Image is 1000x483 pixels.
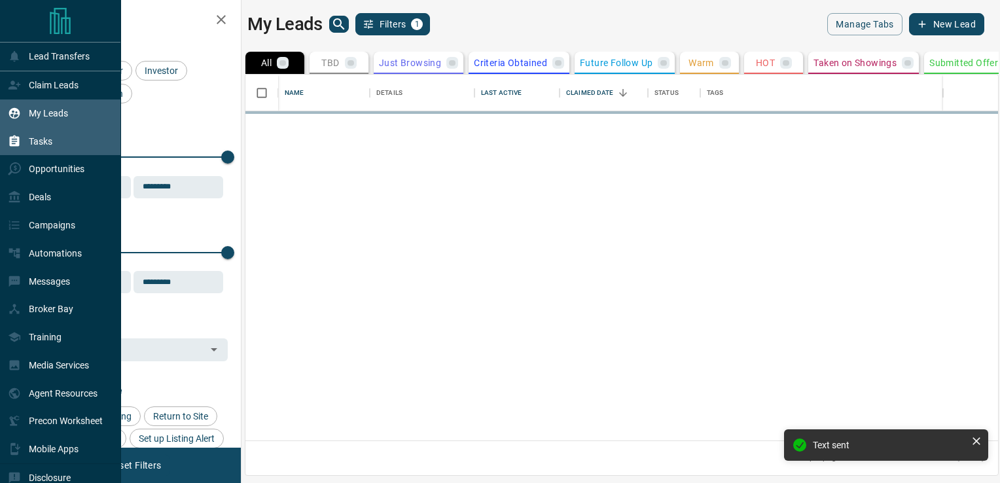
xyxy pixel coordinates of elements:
[688,58,714,67] p: Warm
[329,16,349,33] button: search button
[321,58,339,67] p: TBD
[813,440,966,450] div: Text sent
[42,13,228,29] h2: Filters
[560,75,648,111] div: Claimed Date
[285,75,304,111] div: Name
[481,75,522,111] div: Last Active
[566,75,614,111] div: Claimed Date
[379,58,441,67] p: Just Browsing
[376,75,402,111] div: Details
[355,13,431,35] button: Filters1
[278,75,370,111] div: Name
[247,14,323,35] h1: My Leads
[648,75,700,111] div: Status
[700,75,943,111] div: Tags
[205,340,223,359] button: Open
[474,58,547,67] p: Criteria Obtained
[707,75,724,111] div: Tags
[929,58,998,67] p: Submitted Offer
[909,13,984,35] button: New Lead
[140,65,183,76] span: Investor
[370,75,474,111] div: Details
[756,58,775,67] p: HOT
[99,454,170,476] button: Reset Filters
[144,406,217,426] div: Return to Site
[130,429,224,448] div: Set up Listing Alert
[827,13,902,35] button: Manage Tabs
[813,58,897,67] p: Taken on Showings
[135,61,187,80] div: Investor
[654,75,679,111] div: Status
[134,433,219,444] span: Set up Listing Alert
[614,84,632,102] button: Sort
[580,58,652,67] p: Future Follow Up
[474,75,560,111] div: Last Active
[261,58,272,67] p: All
[149,411,213,421] span: Return to Site
[412,20,421,29] span: 1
